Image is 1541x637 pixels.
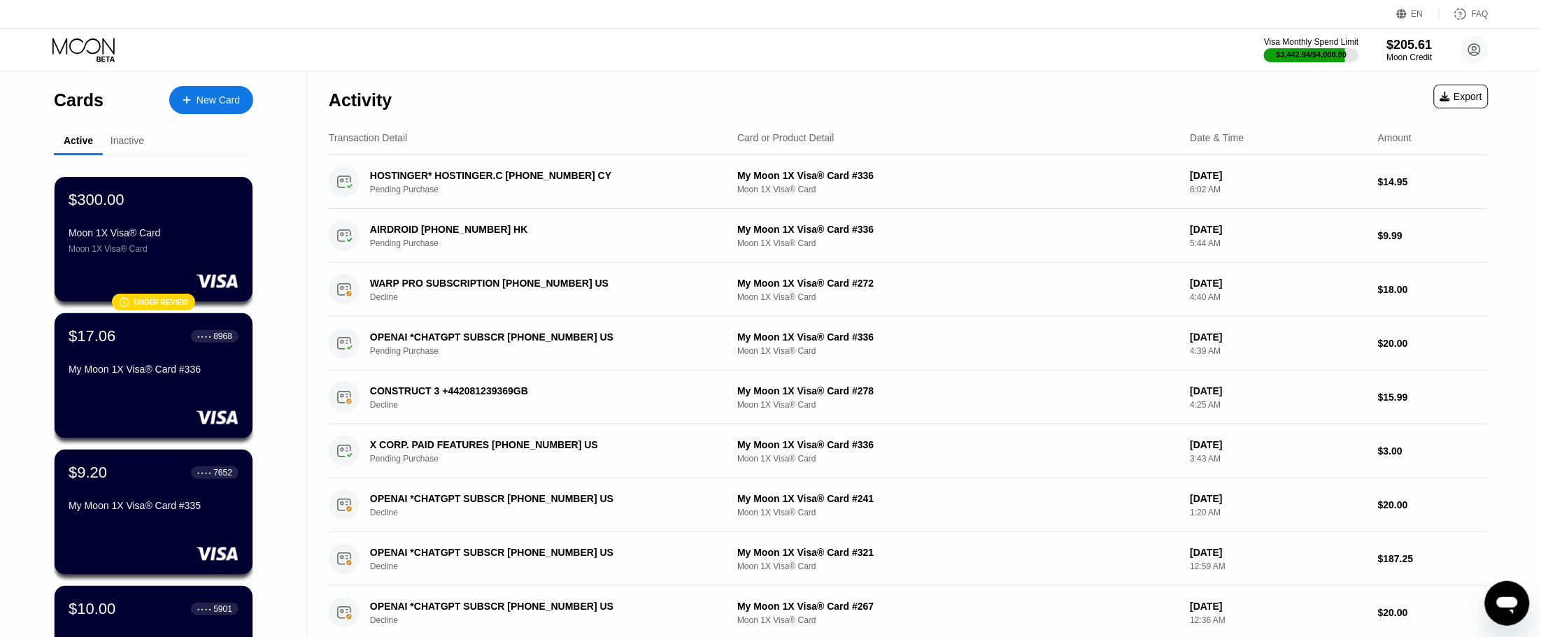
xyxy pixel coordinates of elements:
div: $14.95 [1378,176,1489,187]
div: $300.00Moon 1X Visa® CardMoon 1X Visa® Card󰗎Under review [55,177,253,302]
div: 󰗎 [119,296,130,308]
div: Moon 1X Visa® Card [737,185,1179,194]
div: My Moon 1X Visa® Card #335 [69,500,239,511]
div: Decline [370,615,727,625]
div: [DATE] [1191,493,1368,504]
div: WARP PRO SUBSCRIPTION [PHONE_NUMBER] US [370,278,703,289]
div: Visa Monthly Spend Limit$3,442.94/$4,000.00 [1264,37,1358,62]
div: EN [1412,9,1423,19]
div: OPENAI *CHATGPT SUBSCR [PHONE_NUMBER] US [370,493,703,504]
div: 12:59 AM [1191,561,1368,571]
div: Under review [134,299,189,306]
div: FAQ [1472,9,1489,19]
div: OPENAI *CHATGPT SUBSCR [PHONE_NUMBER] USDeclineMy Moon 1X Visa® Card #321Moon 1X Visa® Card[DATE]... [329,532,1489,586]
div: 5901 [213,604,232,614]
div: $3,442.94 / $4,000.00 [1277,50,1347,59]
div: 4:39 AM [1191,346,1368,356]
div: My Moon 1X Visa® Card #336 [737,331,1179,343]
div: Moon 1X Visa® Card [737,238,1179,248]
div: OPENAI *CHATGPT SUBSCR [PHONE_NUMBER] USPending PurchaseMy Moon 1X Visa® Card #336Moon 1X Visa® C... [329,317,1489,371]
div: $17.06● ● ● ●8968My Moon 1X Visa® Card #336 [55,313,253,438]
div: Pending Purchase [370,454,727,464]
div: Active [64,135,93,146]
div: AIRDROID [PHONE_NUMBER] HK [370,224,703,235]
div: HOSTINGER* HOSTINGER.C [PHONE_NUMBER] CYPending PurchaseMy Moon 1X Visa® Card #336Moon 1X Visa® C... [329,155,1489,209]
div: My Moon 1X Visa® Card #267 [737,601,1179,612]
div: Moon 1X Visa® Card [737,454,1179,464]
div: [DATE] [1191,278,1368,289]
div: $15.99 [1378,392,1489,403]
div: Activity [329,90,392,110]
div: AIRDROID [PHONE_NUMBER] HKPending PurchaseMy Moon 1X Visa® Card #336Moon 1X Visa® Card[DATE]5:44 ... [329,209,1489,263]
div: Inactive [111,135,144,146]
div: $20.00 [1378,607,1489,618]
div: $9.20 [69,464,107,482]
div: New Card [197,94,240,106]
div: Date & Time [1191,132,1244,143]
div: Card or Product Detail [737,132,835,143]
div: $20.00 [1378,499,1489,510]
div: My Moon 1X Visa® Card #272 [737,278,1179,289]
div: 7652 [213,468,232,478]
div: $18.00 [1378,284,1489,295]
div: OPENAI *CHATGPT SUBSCR [PHONE_NUMBER] US [370,601,703,612]
div: [DATE] [1191,439,1368,450]
div: $205.61 [1387,38,1433,52]
div: Moon 1X Visa® Card [737,346,1179,356]
div: 4:25 AM [1191,400,1368,410]
div: $9.99 [1378,230,1489,241]
div: [DATE] [1191,547,1368,558]
div: Pending Purchase [370,346,727,356]
div: 6:02 AM [1191,185,1368,194]
div: Export [1434,85,1489,108]
div: [DATE] [1191,331,1368,343]
div: Moon 1X Visa® Card [737,400,1179,410]
div: Export [1440,91,1482,102]
div: $10.00 [69,600,115,618]
div: $9.20● ● ● ●7652My Moon 1X Visa® Card #335 [55,450,253,575]
div: Transaction Detail [329,132,407,143]
div: 4:40 AM [1191,292,1368,302]
div: Decline [370,400,727,410]
div: 3:43 AM [1191,454,1368,464]
div: Cards [54,90,104,110]
div: OPENAI *CHATGPT SUBSCR [PHONE_NUMBER] US [370,547,703,558]
div: Amount [1378,132,1412,143]
div: CONSTRUCT 3 +442081239369GB [370,385,703,396]
div: 12:36 AM [1191,615,1368,625]
div: Moon Credit [1387,52,1433,62]
div: $300.00 [69,191,125,209]
div: My Moon 1X Visa® Card #336 [69,364,239,375]
div: [DATE] [1191,224,1368,235]
div: 5:44 AM [1191,238,1368,248]
div: X CORP. PAID FEATURES [PHONE_NUMBER] USPending PurchaseMy Moon 1X Visa® Card #336Moon 1X Visa® Ca... [329,424,1489,478]
div: My Moon 1X Visa® Card #336 [737,224,1179,235]
div: FAQ [1440,7,1489,21]
div: ● ● ● ● [197,607,211,611]
div: $20.00 [1378,338,1489,349]
div: ● ● ● ● [197,471,211,475]
div: My Moon 1X Visa® Card #241 [737,493,1179,504]
div: Moon 1X Visa® Card [737,508,1179,517]
div: OPENAI *CHATGPT SUBSCR [PHONE_NUMBER] US [370,331,703,343]
div: Moon 1X Visa® Card [69,244,239,254]
div: Decline [370,292,727,302]
div: Pending Purchase [370,238,727,248]
div: My Moon 1X Visa® Card #336 [737,439,1179,450]
div: Moon 1X Visa® Card [69,227,239,238]
div: 1:20 AM [1191,508,1368,517]
div: [DATE] [1191,385,1368,396]
div: $3.00 [1378,445,1489,457]
div: Visa Monthly Spend Limit [1264,37,1358,47]
div: HOSTINGER* HOSTINGER.C [PHONE_NUMBER] CY [370,170,703,181]
div: Decline [370,561,727,571]
div: New Card [169,86,253,114]
div: Moon 1X Visa® Card [737,561,1179,571]
div: $187.25 [1378,553,1489,564]
div: Pending Purchase [370,185,727,194]
div: Moon 1X Visa® Card [737,615,1179,625]
div: CONSTRUCT 3 +442081239369GBDeclineMy Moon 1X Visa® Card #278Moon 1X Visa® Card[DATE]4:25 AM$15.99 [329,371,1489,424]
